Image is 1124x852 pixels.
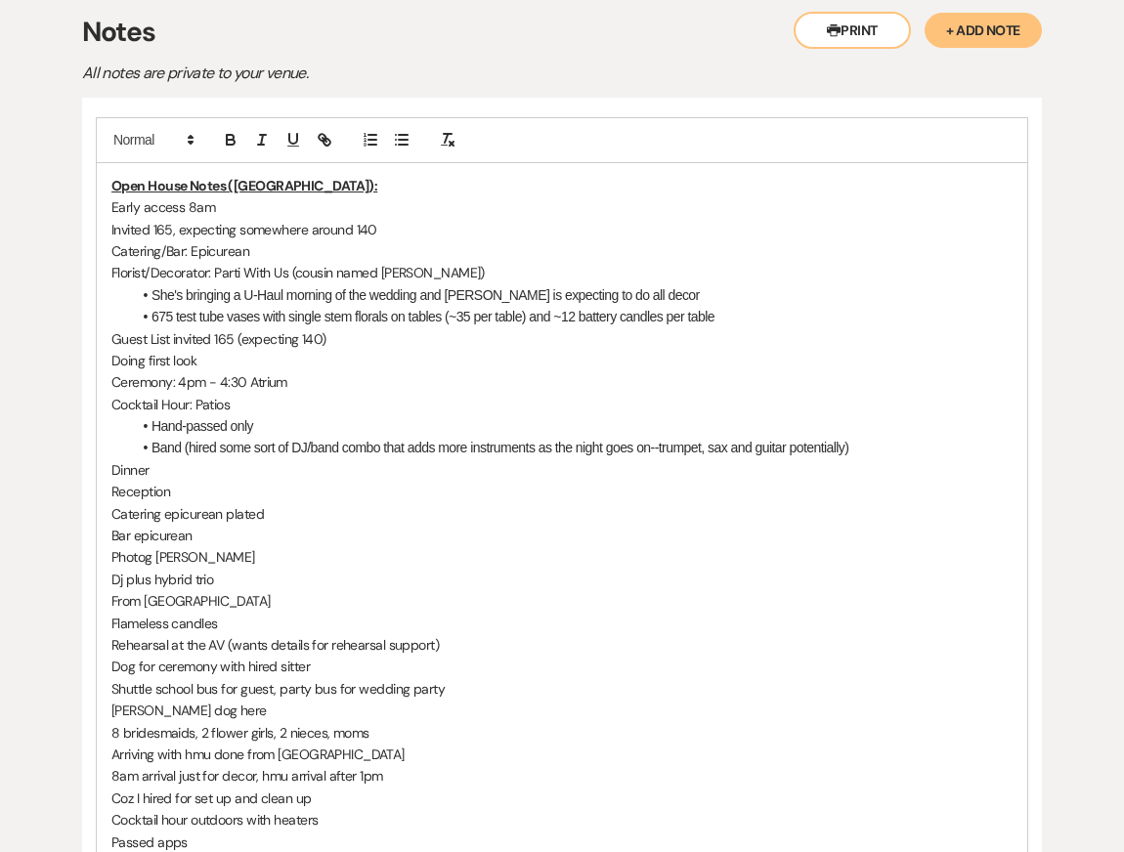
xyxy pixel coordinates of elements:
h3: Notes [82,12,1042,53]
p: [PERSON_NAME] dog here [111,700,1013,721]
p: Photog [PERSON_NAME] [111,546,1013,568]
p: Doing first look [111,350,1013,371]
p: Bar epicurean [111,525,1013,546]
p: Shuttle school bus for guest, party bus for wedding party [111,678,1013,700]
p: Catering epicurean plated [111,503,1013,525]
p: From [GEOGRAPHIC_DATA] [111,590,1013,612]
p: 8 bridesmaids, 2 flower girls, 2 nieces, moms [111,722,1013,744]
p: All notes are private to your venue. [82,61,766,86]
p: Flameless candles [111,613,1013,634]
button: + Add Note [925,13,1042,48]
p: Cocktail hour outdoors with heaters [111,809,1013,831]
li: She's bringing a U-Haul morning of the wedding and [PERSON_NAME] is expecting to do all decor [131,284,1013,306]
p: Guest List invited 165 (expecting 140) [111,328,1013,350]
p: Cocktail Hour: Patios [111,394,1013,415]
p: Rehearsal at the AV (wants details for rehearsal support) [111,634,1013,656]
p: Florist/Decorator: Parti With Us (cousin named [PERSON_NAME]) [111,262,1013,283]
p: Early access 8am [111,196,1013,218]
li: Band (hired some sort of DJ/band combo that adds more instruments as the night goes on--trumpet, ... [131,437,1013,458]
li: 675 test tube vases with single stem florals on tables (~35 per table) and ~12 battery candles pe... [131,306,1013,327]
p: Arriving with hmu done from [GEOGRAPHIC_DATA] [111,744,1013,765]
u: Open House Notes ([GEOGRAPHIC_DATA]): [111,177,377,194]
p: Reception [111,481,1013,502]
p: Ceremony: 4pm - 4:30 Atrium [111,371,1013,393]
p: Dinner [111,459,1013,481]
li: Hand-passed only [131,415,1013,437]
p: Dj plus hybrid trio [111,569,1013,590]
button: Print [794,12,911,49]
p: Invited 165, expecting somewhere around 140 [111,219,1013,240]
p: Dog for ceremony with hired sitter [111,656,1013,677]
p: 8am arrival just for decor, hmu arrival after 1pm [111,765,1013,787]
p: Catering/Bar: Epicurean [111,240,1013,262]
p: Coz I hired for set up and clean up [111,788,1013,809]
